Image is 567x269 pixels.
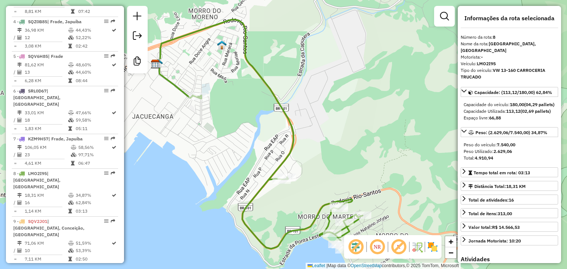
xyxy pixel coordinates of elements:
img: Fluxo de ruas [411,241,423,253]
i: Tempo total em rota [71,161,75,165]
i: Distância Total [17,241,22,245]
em: Opções [104,136,109,141]
td: 97,71% [78,151,111,158]
td: 12 [24,34,68,41]
strong: 66,88 [489,115,501,120]
i: Rota otimizada [112,193,116,198]
td: = [13,77,17,84]
img: Exibir/Ocultar setores [427,241,439,253]
div: Peso Utilizado: [464,148,555,155]
td: 71,06 KM [24,240,68,247]
span: Peso: (2.629,06/7.540,00) 34,87% [475,130,547,135]
strong: VW 13-160 CARROCERIA TRUCADO [461,67,545,80]
i: % de utilização da cubagem [71,153,76,157]
i: % de utilização do peso [68,63,74,67]
div: Valor total: [468,224,520,231]
i: Total de Atividades [17,248,22,253]
td: / [13,116,17,124]
i: % de utilização da cubagem [68,200,74,205]
div: Número da rota: [461,34,558,41]
span: SQV2J01 [28,219,47,224]
a: Distância Total:18,31 KM [461,181,558,191]
i: Distância Total [17,63,22,67]
i: Tempo total em rota [68,126,72,131]
span: Tempo total em rota: 03:13 [474,170,530,175]
div: Capacidade do veículo: [464,101,555,108]
i: Tempo total em rota [68,44,72,48]
i: Tempo total em rota [68,78,72,83]
em: Opções [104,219,109,223]
div: Capacidade Utilizada: [464,108,555,115]
td: 08:44 [75,77,111,84]
span: 6 - [13,88,61,107]
strong: (02,69 pallets) [520,108,551,114]
div: Tipo do veículo: [461,67,558,80]
div: Total de itens: [468,210,512,217]
td: 18,31 KM [24,192,68,199]
td: 7,11 KM [24,255,68,263]
strong: LMO2I95 [477,61,496,66]
i: % de utilização da cubagem [68,35,74,40]
span: SRL0D67 [28,88,47,94]
td: / [13,34,17,41]
em: Opções [104,171,109,175]
td: / [13,247,17,254]
td: = [13,42,17,50]
td: 34,87% [75,192,111,199]
i: Distância Total [17,111,22,115]
strong: 16 [509,197,514,203]
td: 47,66% [75,109,111,116]
td: 18 [24,116,68,124]
span: SQZ0B85 [28,19,47,24]
span: | [GEOGRAPHIC_DATA], [GEOGRAPHIC_DATA] [13,171,61,189]
td: 07:42 [78,8,111,15]
a: Valor total:R$ 14.566,53 [461,222,558,232]
span: | [GEOGRAPHIC_DATA], Conceição, [GEOGRAPHIC_DATA] [13,219,85,237]
span: Ocultar NR [368,238,386,256]
i: % de utilização da cubagem [68,248,74,253]
i: Rota otimizada [112,145,116,150]
td: 23 [24,151,71,158]
span: KZM9H57 [28,136,48,142]
h4: Informações da rota selecionada [461,15,558,22]
span: | Frade, Japuíba [48,136,83,142]
i: Tempo total em rota [68,209,72,213]
div: Espaço livre: [464,115,555,121]
div: Total: [464,155,555,161]
span: 5 - [13,53,63,59]
td: 03:13 [75,207,111,215]
i: % de utilização do peso [68,28,74,32]
span: Capacidade: (113,12/180,00) 62,84% [474,90,552,95]
td: 51,59% [75,240,111,247]
i: Distância Total [17,145,22,150]
div: Veículo: [461,60,558,67]
span: SQV6H85 [28,53,48,59]
td: 52,22% [75,34,111,41]
em: Rota exportada [111,54,115,58]
img: DEPOSITO LINCE [153,59,163,68]
a: OpenStreetMap [351,263,382,268]
a: Jornada Motorista: 10:20 [461,235,558,245]
td: 05:11 [75,125,111,132]
a: Exibir filtros [437,9,452,24]
div: Capacidade: (113,12/180,00) 62,84% [461,98,558,124]
span: LMO2I95 [28,171,47,176]
a: Total de atividades:16 [461,195,558,205]
i: % de utilização do peso [68,193,74,198]
i: Rota otimizada [112,111,116,115]
span: 4 - [13,19,82,24]
td: 6,28 KM [24,77,68,84]
span: | [GEOGRAPHIC_DATA], [GEOGRAPHIC_DATA] [13,88,61,107]
i: Rota otimizada [112,63,116,67]
td: 36,98 KM [24,27,68,34]
strong: [GEOGRAPHIC_DATA], [GEOGRAPHIC_DATA] [461,41,536,53]
td: 8,81 KM [24,8,71,15]
span: | Frade [48,53,63,59]
td: / [13,151,17,158]
div: Peso: (2.629,06/7.540,00) 34,87% [461,139,558,164]
strong: R$ 14.566,53 [492,224,520,230]
i: % de utilização da cubagem [68,118,74,122]
td: 59,58% [75,116,111,124]
strong: (04,29 pallets) [524,102,554,107]
strong: 313,00 [498,211,512,216]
